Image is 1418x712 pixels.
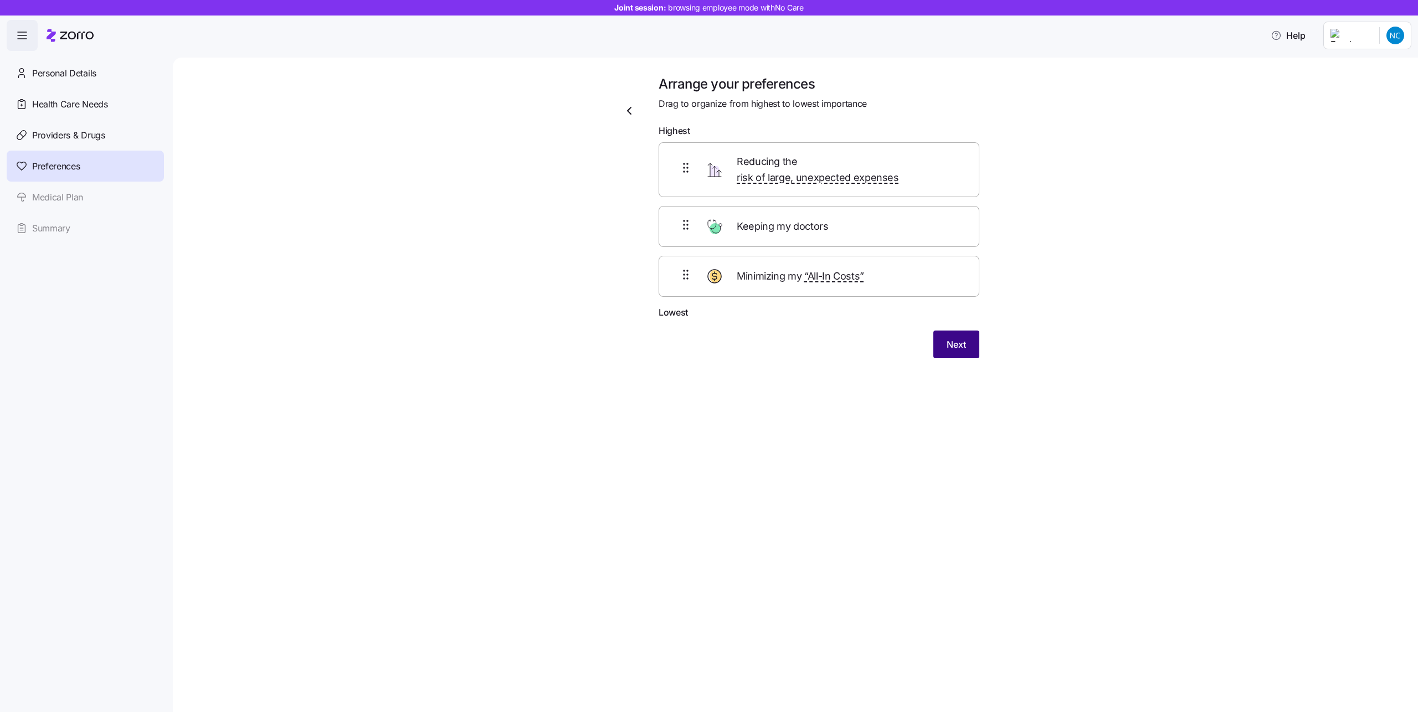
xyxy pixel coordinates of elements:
span: “All-In Costs” [804,269,864,285]
span: Drag to organize from highest to lowest importance [659,97,867,111]
button: Next [933,331,979,358]
span: Highest [659,124,690,138]
img: 46f27f428f27a90a830b02e22550909b [1386,27,1404,44]
div: Minimizing my “All-In Costs” [659,256,979,297]
div: Keeping my doctors [659,206,979,247]
span: Health Care Needs [32,97,108,111]
button: Help [1262,24,1314,47]
a: Providers & Drugs [7,120,164,151]
span: risk of large, unexpected expenses [737,170,899,186]
a: Preferences [7,151,164,182]
span: Minimizing my [737,269,864,285]
span: Reducing the [737,154,959,186]
img: Employer logo [1330,29,1370,42]
span: browsing employee mode with No Care [668,2,804,13]
div: Reducing the risk of large, unexpected expenses [659,142,979,198]
span: Preferences [32,159,80,173]
a: Personal Details [7,58,164,89]
span: Providers & Drugs [32,128,105,142]
span: Joint session: [614,2,804,13]
span: Personal Details [32,66,96,80]
span: Keeping my doctors [737,219,831,235]
h1: Arrange your preferences [659,75,979,92]
a: Health Care Needs [7,89,164,120]
span: Help [1271,29,1306,42]
span: Next [947,338,966,351]
span: Lowest [659,306,688,319]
